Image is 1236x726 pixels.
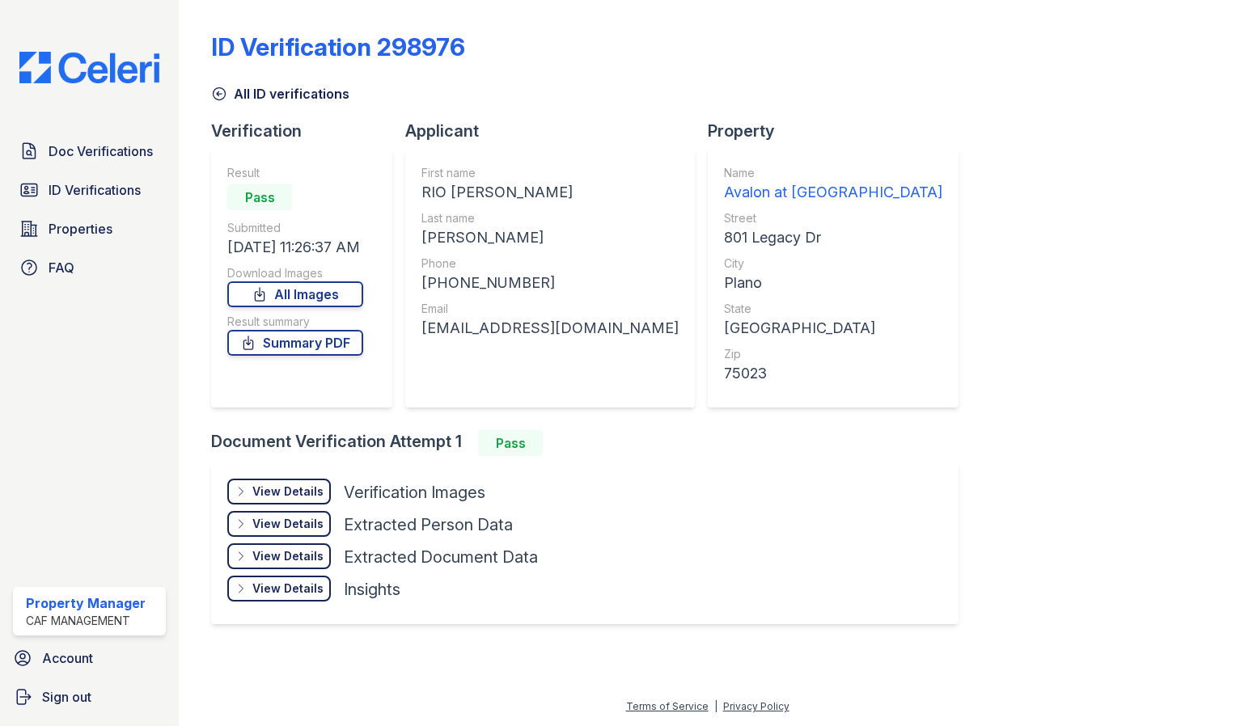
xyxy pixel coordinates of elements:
[227,265,363,281] div: Download Images
[421,181,679,204] div: RIO [PERSON_NAME]
[49,180,141,200] span: ID Verifications
[344,481,485,504] div: Verification Images
[49,258,74,277] span: FAQ
[724,301,942,317] div: State
[13,174,166,206] a: ID Verifications
[227,314,363,330] div: Result summary
[421,255,679,272] div: Phone
[211,32,465,61] div: ID Verification 298976
[723,700,789,712] a: Privacy Policy
[421,226,679,249] div: [PERSON_NAME]
[724,272,942,294] div: Plano
[421,210,679,226] div: Last name
[227,281,363,307] a: All Images
[211,120,405,142] div: Verification
[252,548,324,564] div: View Details
[714,700,717,712] div: |
[13,251,166,284] a: FAQ
[708,120,971,142] div: Property
[724,165,942,181] div: Name
[405,120,708,142] div: Applicant
[211,430,971,456] div: Document Verification Attempt 1
[227,165,363,181] div: Result
[478,430,543,456] div: Pass
[724,317,942,340] div: [GEOGRAPHIC_DATA]
[26,593,146,613] div: Property Manager
[42,687,91,707] span: Sign out
[6,681,172,713] a: Sign out
[227,184,292,210] div: Pass
[49,141,153,161] span: Doc Verifications
[13,135,166,167] a: Doc Verifications
[227,330,363,356] a: Summary PDF
[227,220,363,236] div: Submitted
[344,513,513,536] div: Extracted Person Data
[13,213,166,245] a: Properties
[49,219,112,238] span: Properties
[724,226,942,249] div: 801 Legacy Dr
[227,236,363,259] div: [DATE] 11:26:37 AM
[724,165,942,204] a: Name Avalon at [GEOGRAPHIC_DATA]
[344,546,538,568] div: Extracted Document Data
[421,301,679,317] div: Email
[252,516,324,532] div: View Details
[724,181,942,204] div: Avalon at [GEOGRAPHIC_DATA]
[724,210,942,226] div: Street
[626,700,709,712] a: Terms of Service
[724,255,942,272] div: City
[26,613,146,629] div: CAF Management
[211,84,349,103] a: All ID verifications
[724,362,942,385] div: 75023
[252,483,324,500] div: View Details
[42,648,93,668] span: Account
[421,272,679,294] div: [PHONE_NUMBER]
[252,580,324,597] div: View Details
[421,165,679,181] div: First name
[344,578,400,601] div: Insights
[6,52,172,83] img: CE_Logo_Blue-a8612792a0a2168367f1c8372b55b34899dd931a85d93a1a3d3e32e68fde9ad4.png
[724,346,942,362] div: Zip
[6,642,172,674] a: Account
[421,317,679,340] div: [EMAIL_ADDRESS][DOMAIN_NAME]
